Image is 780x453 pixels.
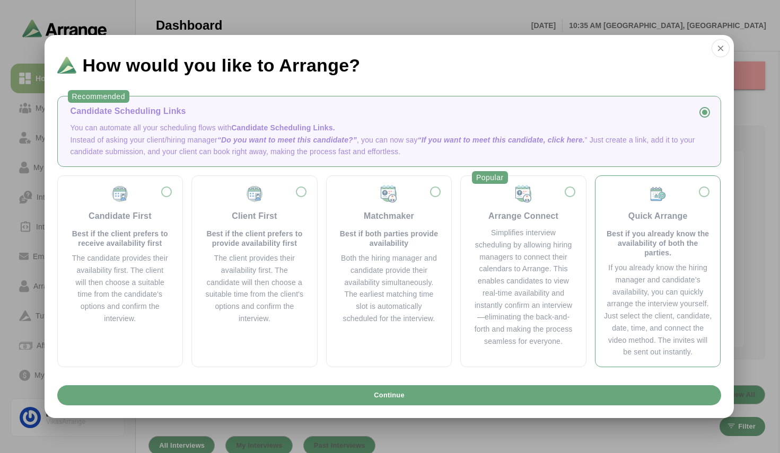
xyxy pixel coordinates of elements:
div: Recommended [68,90,129,103]
p: You can automate all your scheduling flows with [71,122,708,134]
p: Best if the client prefers to provide availability first [205,229,304,248]
p: Instead of asking your client/hiring manager , you can now say ” Just create a link, add it to yo... [71,134,708,158]
p: Best if you already know the availability of both the parties. [604,229,712,257]
div: Client First [232,210,277,223]
p: Best if both parties provide availability [339,229,439,248]
div: Simplifies interview scheduling by allowing hiring managers to connect their calendars to Arrange... [474,227,573,348]
img: Logo [57,57,76,74]
div: Matchmaker [364,210,414,223]
span: How would you like to Arrange? [83,56,361,74]
div: Candidate Scheduling Links [71,105,708,118]
span: “If you want to meet this candidate, click here. [418,136,585,144]
span: Continue [373,385,405,405]
div: Popular [472,171,508,184]
button: Continue [57,385,721,405]
img: Matchmaker [514,184,533,203]
img: Candidate First [110,184,129,203]
span: “Do you want to meet this candidate?” [217,136,357,144]
div: Quick Arrange [628,210,688,223]
img: Quick Arrange [648,184,668,203]
div: Both the hiring manager and candidate provide their availability simultaneously. The earliest mat... [339,252,439,325]
img: Client First [245,184,264,203]
img: Matchmaker [379,184,398,203]
div: Arrange Connect [488,210,558,223]
div: Candidate First [89,210,152,223]
p: Best if the client prefers to receive availability first [71,229,170,248]
div: If you already know the hiring manager and candidate’s availability, you can quickly arrange the ... [604,262,712,358]
div: The candidate provides their availability first. The client will then choose a suitable time from... [71,252,170,325]
div: The client provides their availability first. The candidate will then choose a suitable time from... [205,252,304,325]
span: Candidate Scheduling Links. [231,123,335,132]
